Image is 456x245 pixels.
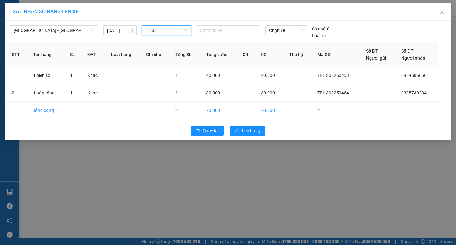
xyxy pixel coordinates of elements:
span: 1 [175,90,178,95]
th: Ghi chú [141,42,170,67]
span: Người nhận [401,55,425,61]
span: close [440,9,445,14]
span: VP [PERSON_NAME] - [18,23,78,40]
span: 40.000 [206,73,220,78]
span: Gửi [5,26,11,30]
td: 1 biển số [28,67,65,84]
td: Tổng cộng [28,102,65,119]
span: - [18,16,20,22]
span: Số ĐT [401,48,413,54]
span: XÁC NHẬN SỐ HÀNG LÊN XE [13,9,79,15]
th: ĐVT [82,42,106,67]
td: 1 hộp răng [28,84,65,102]
span: 14 [PERSON_NAME], [PERSON_NAME] [18,23,78,40]
span: 30.000 [261,90,275,95]
div: 0 [312,25,330,32]
span: Người gửi [366,55,386,61]
td: 1 [7,67,28,84]
button: rollbackQuay lại [191,126,224,136]
span: rollback [196,128,200,133]
span: 1 [70,90,73,95]
span: upload [235,128,239,133]
span: 1 [70,73,73,78]
span: Chọn xe [269,26,303,35]
span: 40.000 [261,73,275,78]
th: Tên hàng [28,42,65,67]
span: TBi1308250453 [317,73,349,78]
span: Quay lại [203,127,218,134]
span: 0335730284 [401,90,427,95]
td: 2 [312,102,361,119]
td: 2 [170,102,201,119]
input: 13/08/2025 [107,27,128,34]
span: Số ghế: [312,25,326,32]
td: 70.000 [256,102,284,119]
td: Khác [82,84,106,102]
th: SL [65,42,83,67]
th: STT [7,42,28,67]
th: Tổng SL [170,42,201,67]
span: 0989506656 [401,73,427,78]
td: 2 [7,84,28,102]
span: Hà Nội - Thái Thụy (45 chỗ) [14,26,94,35]
span: Loại xe: [312,32,327,39]
td: 70.000 [201,102,237,119]
button: uploadLên hàng [230,126,265,136]
span: - [20,43,49,48]
td: Khác [82,67,106,84]
button: Close [433,3,451,21]
span: 30.000 [206,90,220,95]
span: TBi1308250454 [317,90,349,95]
span: 18:30 [146,26,187,35]
th: Tổng cước [201,42,237,67]
th: Thu hộ [284,42,313,67]
strong: CÔNG TY VẬN TẢI ĐỨC TRƯỞNG [14,3,82,8]
strong: HOTLINE : [37,9,58,14]
span: Lên hàng [242,127,260,134]
span: 0335730284 [21,43,49,48]
th: CR [237,42,256,67]
th: CC [256,42,284,67]
th: Mã GD [312,42,361,67]
th: Loại hàng [106,42,141,67]
span: 1 [175,73,178,78]
span: Số ĐT [366,48,378,54]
